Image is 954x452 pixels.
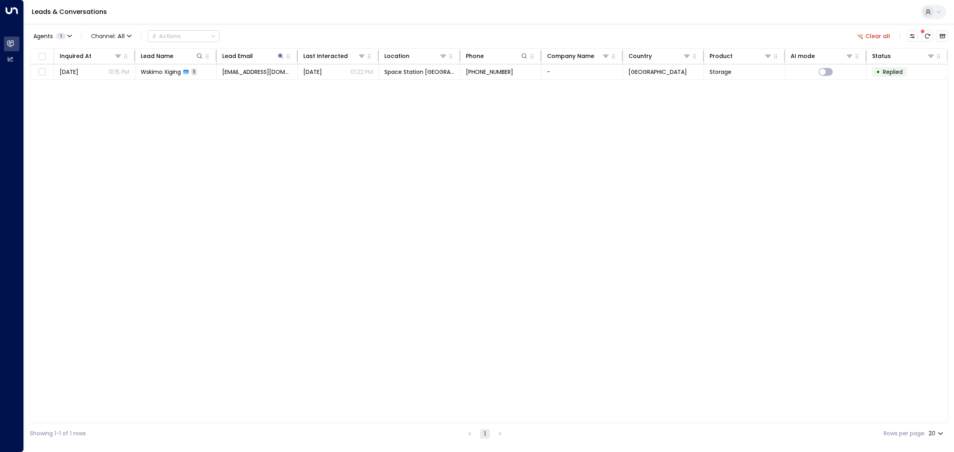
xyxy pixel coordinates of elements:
span: Channel: [88,31,135,42]
span: Space Station Banbury [384,68,454,76]
div: Showing 1-1 of 1 rows [30,429,86,438]
label: Rows per page: [884,429,925,438]
span: Aug 14, 2025 [60,68,78,76]
button: Channel:All [88,31,135,42]
button: page 1 [480,429,490,438]
button: Archived Leads [937,31,948,42]
span: Agents [33,33,53,39]
div: Lead Email [222,51,285,61]
div: Button group with a nested menu [148,30,219,42]
div: Country [628,51,652,61]
span: 1 [191,68,197,75]
div: Lead Name [141,51,203,61]
span: Replied [883,68,903,76]
div: Last Interacted [303,51,348,61]
div: AI mode [791,51,815,61]
span: All [118,33,125,39]
td: - [541,64,622,79]
div: Company Name [547,51,609,61]
div: Last Interacted [303,51,366,61]
span: Toggle select all [37,52,47,62]
div: Product [710,51,772,61]
p: 01:15 PM [109,68,129,76]
button: Agents1 [30,31,75,42]
span: bxhdnofn@gmail.com [222,68,292,76]
div: Product [710,51,733,61]
div: Location [384,51,409,61]
div: Location [384,51,447,61]
span: 1 [56,33,66,39]
nav: pagination navigation [465,429,505,438]
div: Lead Email [222,51,253,61]
div: Lead Name [141,51,173,61]
span: United Kingdom [628,68,687,76]
div: Status [872,51,891,61]
div: Phone [466,51,528,61]
div: Inquired At [60,51,122,61]
span: +4483661548765 [466,68,513,76]
div: Country [628,51,691,61]
a: Leads & Conversations [32,7,107,16]
button: Clear all [854,31,894,42]
span: Toggle select row [37,67,47,77]
span: Aug 14, 2025 [303,68,322,76]
div: Inquired At [60,51,91,61]
button: Actions [148,30,219,42]
span: Wskimo Xiging [141,68,181,76]
div: Actions [151,33,181,40]
span: There are new threads available. Refresh the grid to view the latest updates. [922,31,933,42]
div: • [876,65,880,79]
div: Status [872,51,935,61]
div: Phone [466,51,484,61]
div: 20 [929,428,945,439]
button: Customize [907,31,918,42]
p: 01:22 PM [351,68,373,76]
div: Company Name [547,51,594,61]
span: Storage [710,68,731,76]
div: AI mode [791,51,853,61]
